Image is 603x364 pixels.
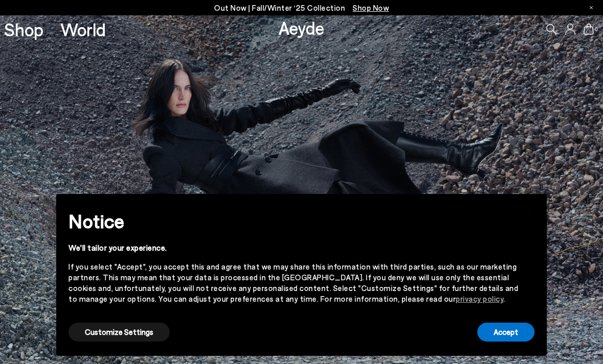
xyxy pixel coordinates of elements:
button: Accept [477,323,535,342]
h2: Notice [68,208,518,234]
div: If you select "Accept", you accept this and agree that we may share this information with third p... [68,261,518,304]
button: Close this notice [518,197,543,222]
button: Customize Settings [68,323,170,342]
span: × [527,202,534,216]
div: We'll tailor your experience. [68,242,518,253]
a: privacy policy [456,294,503,303]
